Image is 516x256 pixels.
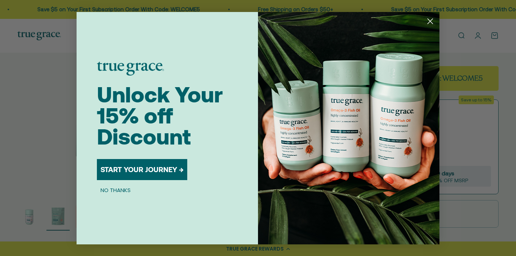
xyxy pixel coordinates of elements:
button: START YOUR JOURNEY → [97,159,187,180]
img: logo placeholder [97,62,164,76]
span: Unlock Your 15% off Discount [97,82,223,149]
button: Close dialog [424,15,437,28]
button: NO THANKS [97,186,134,195]
img: 098727d5-50f8-4f9b-9554-844bb8da1403.jpeg [258,12,439,244]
